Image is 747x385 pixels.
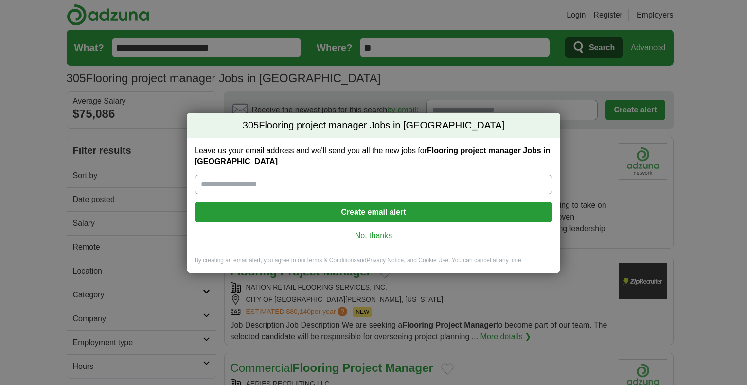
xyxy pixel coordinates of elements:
a: Terms & Conditions [306,257,356,264]
h2: Flooring project manager Jobs in [GEOGRAPHIC_DATA] [187,113,560,138]
a: No, thanks [202,230,545,241]
button: Create email alert [195,202,552,222]
div: By creating an email alert, you agree to our and , and Cookie Use. You can cancel at any time. [187,257,560,273]
span: 305 [243,119,259,132]
label: Leave us your email address and we'll send you all the new jobs for [195,146,552,167]
a: Privacy Notice [367,257,404,264]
